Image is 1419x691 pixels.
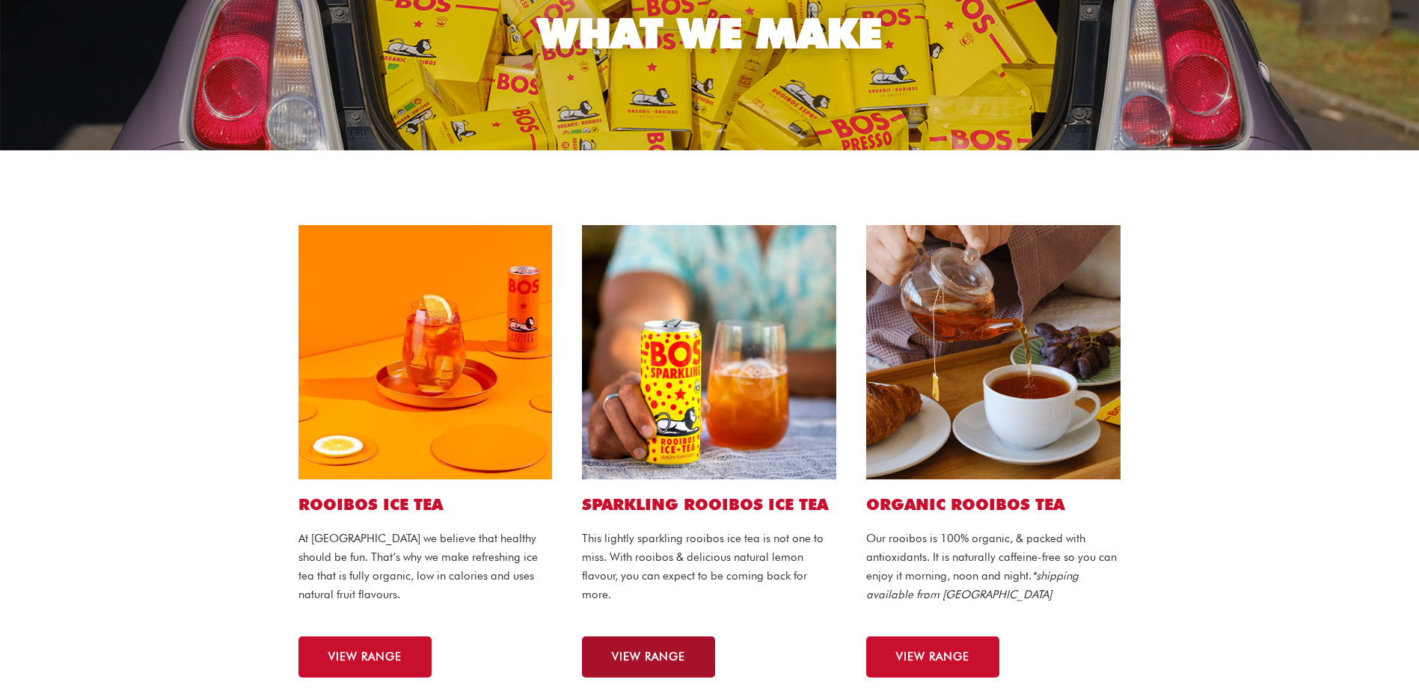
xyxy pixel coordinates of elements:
[866,569,1079,601] em: *shipping available from [GEOGRAPHIC_DATA]
[866,636,999,678] a: VIEW RANGE
[538,13,882,54] div: WHAT WE MAKE
[866,494,1121,515] h2: ORGANIC ROOIBOS TEA
[582,225,836,479] img: sparkling lemon
[866,529,1121,604] p: Our rooibos is 100% organic, & packed with antioxidants. It is naturally caffeine-free so you can...
[328,651,402,663] span: VIEW RANGE
[298,529,553,604] p: At [GEOGRAPHIC_DATA] we believe that healthy should be fun. That’s why we make refreshing ice tea...
[298,225,553,479] img: peach
[298,494,553,515] h2: ROOIBOS ICE TEA
[896,651,969,663] span: VIEW RANGE
[612,651,685,663] span: VIEW RANGE
[582,494,836,515] h2: SPARKLING ROOIBOS ICE TEA
[582,529,836,604] p: This lightly sparkling rooibos ice tea is not one to miss. With rooibos & delicious natural lemon...
[582,636,715,678] a: VIEW RANGE
[298,636,432,678] a: VIEW RANGE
